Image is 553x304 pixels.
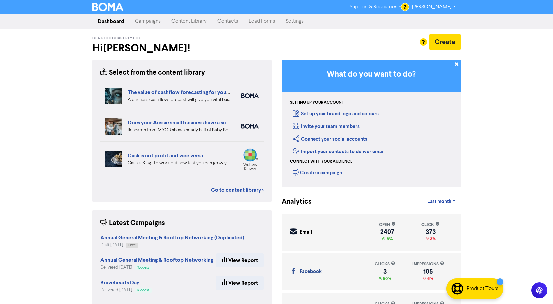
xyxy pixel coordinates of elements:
a: View Report [216,253,264,267]
div: 105 [412,269,444,274]
img: boma_accounting [241,93,259,98]
a: Does your Aussie small business have a succession plan? [128,119,261,126]
div: 2407 [379,229,396,235]
div: Email [300,229,312,236]
h3: What do you want to do? [292,70,451,79]
a: Invite your team members [293,123,360,130]
span: Draft [128,244,135,247]
a: The value of cashflow forecasting for your business [128,89,250,96]
h2: Hi [PERSON_NAME] ! [92,42,272,54]
a: Annual General Meeting & Rooftop Networking (Duplicated) [100,235,244,241]
a: Annual General Meeting & Rooftop Networking [100,258,213,263]
img: wolterskluwer [241,148,259,170]
a: Campaigns [130,15,166,28]
div: Analytics [282,197,303,207]
div: Connect with your audience [290,159,352,165]
span: 3% [429,236,436,242]
a: Lead Forms [243,15,280,28]
div: open [379,222,396,228]
div: Research from MYOB shows nearly half of Baby Boomer business owners are planning to exit in the n... [128,127,231,134]
div: impressions [412,261,444,267]
div: 3 [375,269,395,274]
div: Facebook [300,268,322,276]
div: clicks [375,261,395,267]
div: click [421,222,440,228]
div: 373 [421,229,440,235]
a: Contacts [212,15,243,28]
a: Bravehearts Day [100,280,139,286]
div: Cash is King. To work out how fast you can grow your business, you need to look at your projected... [128,160,231,167]
button: Create [429,34,461,50]
img: BOMA Logo [92,3,124,11]
span: Success [137,289,149,292]
a: Cash is not profit and vice versa [128,152,203,159]
div: Latest Campaigns [100,218,165,228]
div: Select from the content library [100,68,205,78]
div: A business cash flow forecast will give you vital business intelligence to help you scenario-plan... [128,96,231,103]
a: Connect your social accounts [293,136,367,142]
div: Draft [DATE] [100,242,244,248]
div: Create a campaign [293,167,342,177]
a: Dashboard [92,15,130,28]
a: Support & Resources [344,2,407,12]
span: Success [137,266,149,269]
a: Import your contacts to deliver email [293,149,385,155]
a: Last month [422,195,461,208]
strong: Annual General Meeting & Rooftop Networking [100,257,213,263]
span: 6% [426,276,433,281]
span: Last month [427,199,451,205]
iframe: Chat Widget [520,272,553,304]
a: Set up your brand logo and colours [293,111,379,117]
img: boma [241,124,259,129]
a: Settings [280,15,309,28]
span: 50% [382,276,391,281]
div: Delivered [DATE] [100,287,152,293]
div: Delivered [DATE] [100,264,213,271]
span: 8% [385,236,393,242]
a: View Report [216,276,264,290]
a: Content Library [166,15,212,28]
a: Go to content library > [211,186,264,194]
a: [PERSON_NAME] [407,2,461,12]
strong: Bravehearts Day [100,279,139,286]
span: GFA Gold Coast Pty Ltd [92,36,140,41]
strong: Annual General Meeting & Rooftop Networking (Duplicated) [100,234,244,241]
div: Getting Started in BOMA [282,60,461,187]
div: Setting up your account [290,100,344,106]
